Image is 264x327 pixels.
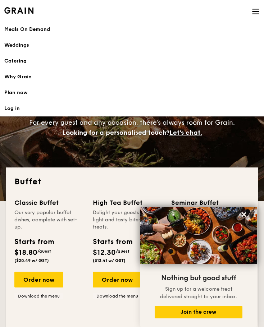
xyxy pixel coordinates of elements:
span: ($13.41 w/ GST) [93,258,126,263]
a: Plan now [4,85,260,101]
span: /guest [116,249,129,254]
div: Weddings [4,42,260,49]
div: Why Grain [4,73,260,80]
div: High Tea Buffet [93,198,163,208]
div: Order now [14,272,63,287]
div: Starts from [93,236,125,247]
div: Meals On Demand [4,26,260,33]
h1: Catering [4,57,260,65]
span: Let's chat. [169,129,202,137]
span: Nothing but good stuff [161,274,236,282]
span: ($20.49 w/ GST) [14,258,49,263]
button: Close [238,209,250,220]
img: icon-hamburger-menu.db5d7e83.svg [252,8,260,15]
div: Seminar Buffet [171,198,250,208]
div: Delight your guests with our light and tasty bite-sized treats. [93,209,163,231]
a: Why Grain [4,69,260,85]
h2: Buffet [14,176,250,188]
a: Logotype [4,7,33,14]
span: $18.80 [14,248,37,257]
img: DSC07876-Edit02-Large.jpeg [140,207,257,264]
div: Classic Buffet [14,198,84,208]
img: Grain [4,7,33,14]
a: Catering [4,53,260,69]
button: Join the crew [155,306,242,318]
span: /guest [37,249,51,254]
div: Starts from [14,236,46,247]
a: Log in [4,101,260,116]
a: Meals On Demand [4,22,260,37]
span: And we have great food. For every guest and any occasion, there’s always room for Grain. [29,109,235,137]
a: Download the menu [93,293,142,299]
div: Our very popular buffet dishes, complete with set-up. [14,209,84,231]
span: Looking for a personalised touch? [62,129,169,137]
div: Order now [93,272,142,287]
a: Download the menu [14,293,63,299]
span: Sign up for a welcome treat delivered straight to your inbox. [160,286,237,300]
a: Weddings [4,37,260,53]
span: $12.30 [93,248,116,257]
